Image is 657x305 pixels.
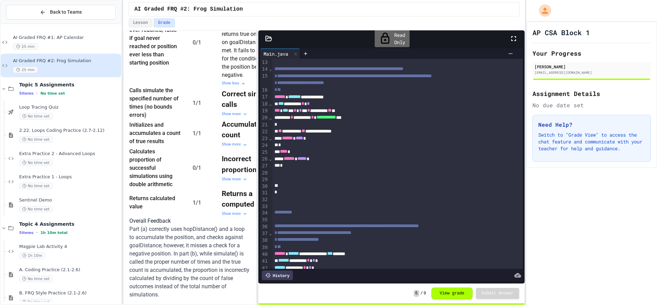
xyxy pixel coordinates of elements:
strong: Accumulates true count [222,120,281,139]
div: 29 [260,176,269,183]
div: 13 [260,59,269,66]
strong: Correct simulate calls [222,90,278,109]
div: 20 [260,114,269,121]
div: Calculates proportion of successful simulations using double arithmetic [129,148,181,189]
span: No time set [19,136,53,143]
button: Submit Answer [476,288,519,299]
div: 40 [260,251,269,258]
div: 42 [260,265,269,272]
span: Submit Answer [481,291,514,296]
span: No time set [19,276,53,282]
div: My Account [532,3,553,18]
span: 5 items [19,91,34,96]
div: History [262,271,293,280]
span: AI Graded FRQ #2: Frog Simulation [13,58,120,64]
button: Grade [154,18,175,27]
div: Main.java [260,48,300,59]
div: 41 [260,258,269,265]
span: / 1 [196,130,201,137]
div: Calls simulate the specified number of times (no bounds errors) [129,86,181,119]
div: 35 [260,217,269,223]
div: 30 [260,183,269,190]
span: Fold line [269,156,272,162]
span: 0 [193,165,196,171]
span: / 1 [196,199,201,206]
span: Extra Practice 1 - Loops [19,174,120,180]
span: No time set [19,113,53,120]
span: • [36,230,38,235]
div: 36 [260,223,269,230]
div: Returns true if goal ever reached, false if goal never reached or position ever less than startin... [129,18,181,67]
span: 25 min [13,67,38,73]
div: Show more [222,211,283,217]
strong: Incorrect proportion calc [222,155,272,174]
div: 15 [260,73,269,87]
div: 19 [260,108,269,114]
div: 32 [260,196,269,203]
div: 24 [260,142,269,149]
span: Extra Practice 2 - Advanced Loops [19,151,120,157]
strong: Returns a computed value [222,190,273,208]
span: Loop Tracing Quiz [19,105,120,110]
div: 21 [260,122,269,128]
div: 16 [260,87,269,94]
div: 22 [260,128,269,135]
span: Sentinel Demo [19,197,120,203]
div: 39 [260,244,269,251]
span: Magpie Lab Activity 4 [19,244,120,250]
p: Switch to "Grade View" to access the chat feature and communicate with your teacher for help and ... [538,131,645,152]
button: Lesson [129,18,152,27]
div: 27 [260,163,269,169]
span: 25 min [13,43,38,50]
div: 25 [260,149,269,156]
span: A. Coding Practice (2.1-2.6) [19,267,120,273]
span: • [36,91,38,96]
div: Show more [222,177,283,182]
span: Back to Teams [50,9,82,16]
div: 37 [260,230,269,237]
span: No time set [19,206,53,212]
h3: Need Help? [538,121,645,129]
div: Show less [222,81,283,86]
div: 23 [260,135,269,142]
span: Fold line [269,136,272,141]
span: No time set [19,160,53,166]
div: 38 [260,237,269,244]
h6: Overall Feedback [129,217,251,225]
span: No time set [19,183,53,189]
span: AI Graded FRQ #2: Frog Simulation [134,5,243,13]
span: / 1 [196,165,201,171]
span: 2.22. Loops Coding Practice (2.7-2.12) [19,128,120,134]
div: Returns calculated value [129,194,181,211]
h1: AP CSA Block 1 [532,28,590,37]
div: 26 [260,156,269,163]
span: 6 [414,290,419,297]
span: 1 [193,199,196,206]
span: / 1 [196,39,201,45]
div: Read Only [375,30,410,47]
div: 14 [260,66,269,73]
div: 18 [260,101,269,108]
button: View grade [431,288,473,299]
p: Part (a) correctly uses hopDistance() and a loop to accumulate the position, and checks against g... [129,225,251,299]
div: Initializes and accumulates a count of true results [129,121,181,145]
button: Back to Teams [6,5,116,19]
div: No due date set [532,101,651,109]
span: / [421,291,423,296]
div: [EMAIL_ADDRESS][DOMAIN_NAME] [534,70,649,75]
span: 9 [424,291,426,296]
span: / 1 [196,99,201,106]
span: AI Graded FRQ #1: AP Calendar [13,35,120,41]
span: 1h 10m [19,252,45,259]
div: [PERSON_NAME] [534,64,649,70]
span: 5 items [19,231,34,235]
span: 1 [193,130,196,137]
span: Topic 5 Assignments [19,82,120,88]
span: B. FRQ Style Practice (2.1-2.6) [19,290,120,296]
span: 1 [193,99,196,106]
span: 1h 10m total [40,231,67,235]
div: Show more [222,142,283,148]
span: 0 [193,39,196,45]
span: Fold line [269,66,272,72]
div: 34 [260,210,269,217]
